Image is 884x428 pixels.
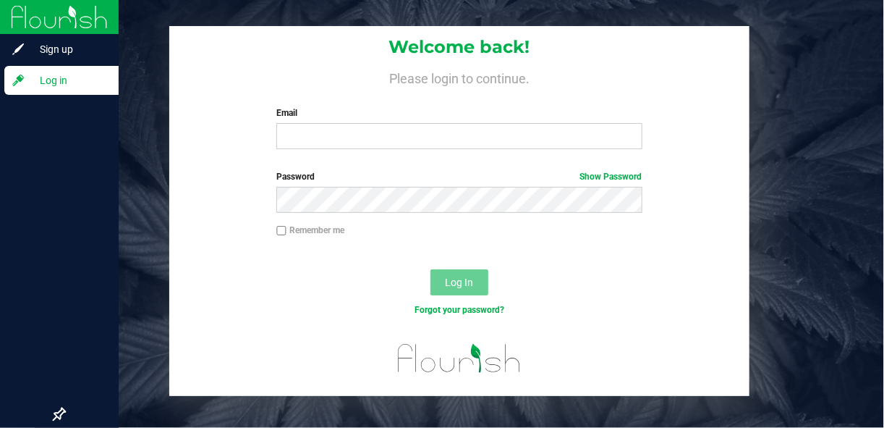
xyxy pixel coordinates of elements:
span: Sign up [25,41,112,58]
img: flourish_logo.svg [387,332,532,385]
h1: Welcome back! [169,38,750,56]
inline-svg: Sign up [11,42,25,56]
label: Remember me [276,224,344,237]
span: Password [276,172,315,182]
span: Log In [445,277,473,288]
a: Show Password [580,172,642,182]
button: Log In [430,269,488,295]
inline-svg: Log in [11,73,25,88]
h4: Please login to continue. [169,69,750,86]
input: Remember me [276,226,286,236]
label: Email [276,106,642,119]
a: Forgot your password? [415,305,504,315]
span: Log in [25,72,112,89]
